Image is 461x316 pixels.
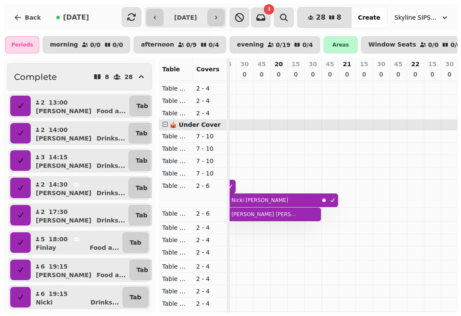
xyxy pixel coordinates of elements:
[36,189,91,197] p: [PERSON_NAME]
[40,208,45,216] p: 2
[230,36,320,53] button: evening0/190/4
[96,134,125,143] p: Drinks ...
[428,60,436,68] p: 15
[130,238,141,247] p: Tab
[130,293,141,301] p: Tab
[337,14,341,21] span: 8
[162,236,190,244] p: Table 208
[162,66,180,73] span: Table
[257,60,266,68] p: 45
[63,14,89,21] span: [DATE]
[25,15,41,20] span: Back
[358,15,380,20] span: Create
[32,287,121,307] button: 619:15NickiDrinks...
[128,123,155,143] button: Tab
[394,60,402,68] p: 45
[32,123,127,143] button: 214:00[PERSON_NAME]Drinks...
[276,42,290,48] p: 0 / 19
[196,181,224,190] p: 2 - 6
[292,60,300,68] p: 15
[141,41,174,48] p: afternoon
[49,180,68,189] p: 14:30
[378,70,385,79] p: 0
[90,298,119,307] p: Drinks ...
[50,7,96,28] button: [DATE]
[128,150,155,171] button: Tab
[361,70,368,79] p: 0
[302,42,313,48] p: 0 / 4
[49,262,68,271] p: 19:15
[316,14,325,21] span: 28
[162,262,190,271] p: Table 210
[162,97,190,105] p: Table 115
[309,70,316,79] p: 0
[196,248,224,257] p: 2 - 4
[162,248,190,257] p: Table 209
[162,181,190,190] p: Table 205
[196,275,224,283] p: 2 - 4
[162,209,190,218] p: Table 206
[7,7,48,28] button: Back
[196,236,224,244] p: 2 - 4
[360,60,368,68] p: 15
[268,7,271,12] span: 3
[32,96,128,116] button: 213:00[PERSON_NAME]Food a...
[128,178,155,198] button: Tab
[36,216,91,225] p: [PERSON_NAME]
[196,169,224,178] p: 7 - 10
[274,60,283,68] p: 20
[196,144,224,153] p: 7 - 10
[445,60,453,68] p: 30
[36,134,91,143] p: [PERSON_NAME]
[298,7,351,28] button: 288
[36,107,91,115] p: [PERSON_NAME]
[32,178,127,198] button: 214:30[PERSON_NAME]Drinks...
[196,287,224,296] p: 2 - 4
[40,290,45,298] p: 6
[389,10,454,25] button: Skyline SIPS SJQ
[258,70,265,79] p: 0
[32,205,127,225] button: 217:30[PERSON_NAME]Drinks...
[237,41,264,48] p: evening
[162,144,190,153] p: Table 202
[36,271,91,279] p: [PERSON_NAME]
[49,153,68,161] p: 14:15
[113,42,123,48] p: 0 / 0
[90,243,119,252] p: Food a ...
[40,153,45,161] p: 3
[43,36,130,53] button: morning0/00/0
[96,271,126,279] p: Food a ...
[450,42,461,48] p: 0 / 0
[49,208,68,216] p: 17:30
[90,42,101,48] p: 0 / 0
[162,287,190,296] p: Table 212
[324,36,358,53] div: Areas
[292,70,299,79] p: 0
[231,197,288,204] p: Nicki [PERSON_NAME]
[411,60,419,68] p: 22
[105,74,109,80] p: 8
[412,70,419,79] p: 0
[137,266,148,274] p: Tab
[40,180,45,189] p: 2
[137,102,148,110] p: Tab
[196,157,224,165] p: 7 - 10
[49,235,68,243] p: 18:00
[326,60,334,68] p: 45
[40,235,45,243] p: 5
[96,161,125,170] p: Drinks ...
[162,169,190,178] p: Table 204
[351,7,387,28] button: Create
[196,66,219,73] span: Covers
[196,209,224,218] p: 2 - 6
[14,71,57,83] h2: Complete
[5,36,39,53] div: Periods
[309,60,317,68] p: 30
[49,126,68,134] p: 14:00
[196,109,224,117] p: 2 - 4
[428,42,439,48] p: 0 / 0
[40,262,45,271] p: 6
[241,70,248,79] p: 0
[136,184,147,192] p: Tab
[368,41,416,48] p: Window Seats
